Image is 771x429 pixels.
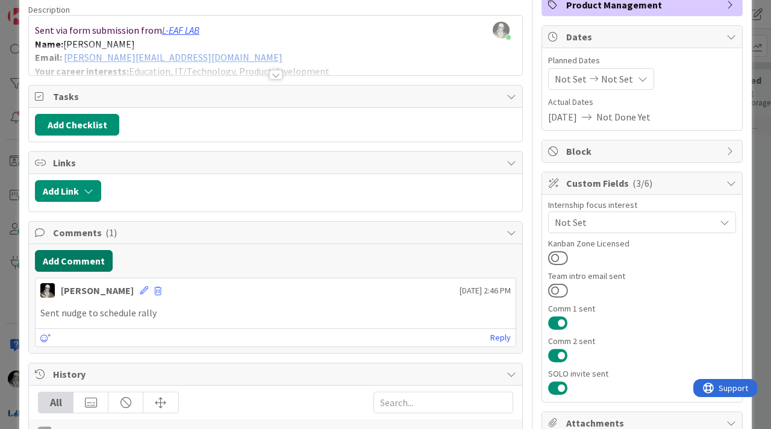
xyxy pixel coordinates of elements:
[493,22,510,39] img: 5slRnFBaanOLW26e9PW3UnY7xOjyexml.jpeg
[28,4,70,15] span: Description
[601,72,633,86] span: Not Set
[40,306,511,320] p: Sent nudge to schedule rally
[548,110,577,124] span: [DATE]
[548,304,736,313] div: Comm 1 sent
[490,330,511,345] a: Reply
[373,392,513,413] input: Search...
[35,38,63,50] strong: Name:
[460,284,511,297] span: [DATE] 2:46 PM
[548,337,736,345] div: Comm 2 sent
[548,201,736,209] div: Internship focus interest
[555,215,715,230] span: Not Set
[35,180,101,202] button: Add Link
[596,110,651,124] span: Not Done Yet
[53,89,501,104] span: Tasks
[566,176,720,190] span: Custom Fields
[35,250,113,272] button: Add Comment
[162,24,199,36] a: L-EAF LAB
[548,369,736,378] div: SOLO invite sent
[40,283,55,298] img: WS
[61,283,134,298] div: [PERSON_NAME]
[63,38,135,50] span: [PERSON_NAME]
[632,177,652,189] span: ( 3/6 )
[555,72,587,86] span: Not Set
[105,227,117,239] span: ( 1 )
[548,54,736,67] span: Planned Dates
[53,225,501,240] span: Comments
[25,2,55,16] span: Support
[35,24,162,36] span: Sent via form submission from
[53,155,501,170] span: Links
[566,30,720,44] span: Dates
[548,239,736,248] div: Kanban Zone Licensed
[548,96,736,108] span: Actual Dates
[566,144,720,158] span: Block
[548,272,736,280] div: Team intro email sent
[53,367,501,381] span: History
[35,114,119,136] button: Add Checklist
[39,392,73,413] div: All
